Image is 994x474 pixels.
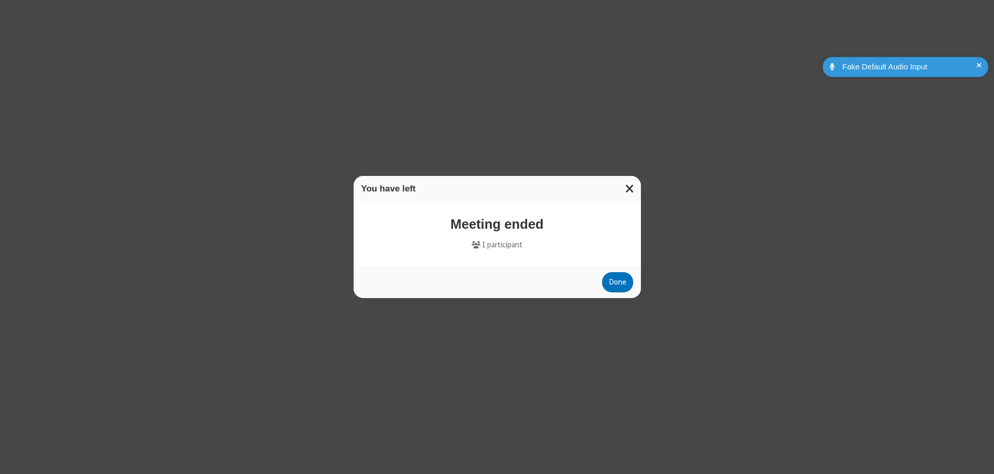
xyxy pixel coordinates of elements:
button: Close modal [619,176,641,201]
div: Fake Default Audio Input [839,61,981,73]
h3: You have left [361,184,633,194]
h3: Meeting ended [391,217,603,231]
button: Done [602,272,633,293]
p: 1 participant [391,239,603,251]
